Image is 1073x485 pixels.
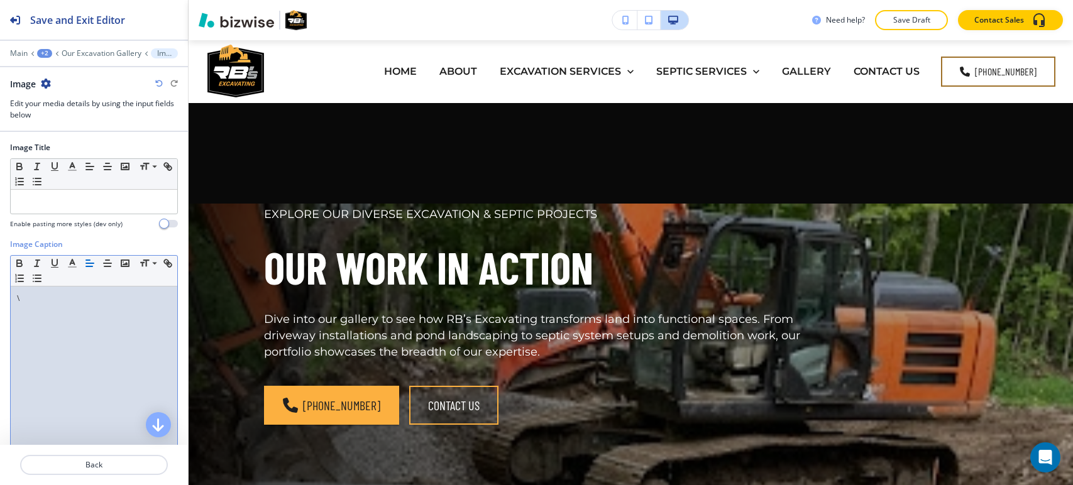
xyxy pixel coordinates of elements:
[199,13,274,28] img: Bizwise Logo
[10,219,123,229] h4: Enable pasting more styles (dev only)
[285,10,307,30] img: Your Logo
[409,386,498,425] button: CONTACT US
[875,10,948,30] button: Save Draft
[439,64,477,79] p: ABOUT
[782,64,831,79] p: GALLERY
[207,45,264,97] img: RB's Excavating
[20,455,168,475] button: Back
[264,386,399,425] a: [PHONE_NUMBER]
[656,64,747,79] p: SEPTIC SERVICES
[264,312,807,361] p: Dive into our gallery to see how RB’s Excavating transforms land into functional spaces. From dri...
[21,459,167,471] p: Back
[826,14,865,26] h3: Need help?
[10,239,63,250] h2: Image Caption
[891,14,932,26] p: Save Draft
[157,49,172,58] p: Image
[17,293,171,304] p: \
[958,10,1063,30] button: Contact Sales
[264,207,807,223] p: EXPLORE OUR DIVERSE EXCAVATION & SEPTIC PROJECTS
[10,98,178,121] h3: Edit your media details by using the input fields below
[10,49,28,58] button: Main
[37,49,52,58] button: +2
[10,142,50,153] h2: Image Title
[62,49,141,58] button: Our Excavation Gallery
[384,64,417,79] p: HOME
[30,13,125,28] h2: Save and Exit Editor
[941,57,1055,87] a: [PHONE_NUMBER]
[854,64,920,79] p: CONTACT US
[10,77,36,90] h2: Image
[1030,442,1060,472] div: Open Intercom Messenger
[974,14,1024,26] p: Contact Sales
[264,238,807,297] p: Our Work in Action
[500,64,621,79] p: EXCAVATION SERVICES
[151,48,178,58] button: Image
